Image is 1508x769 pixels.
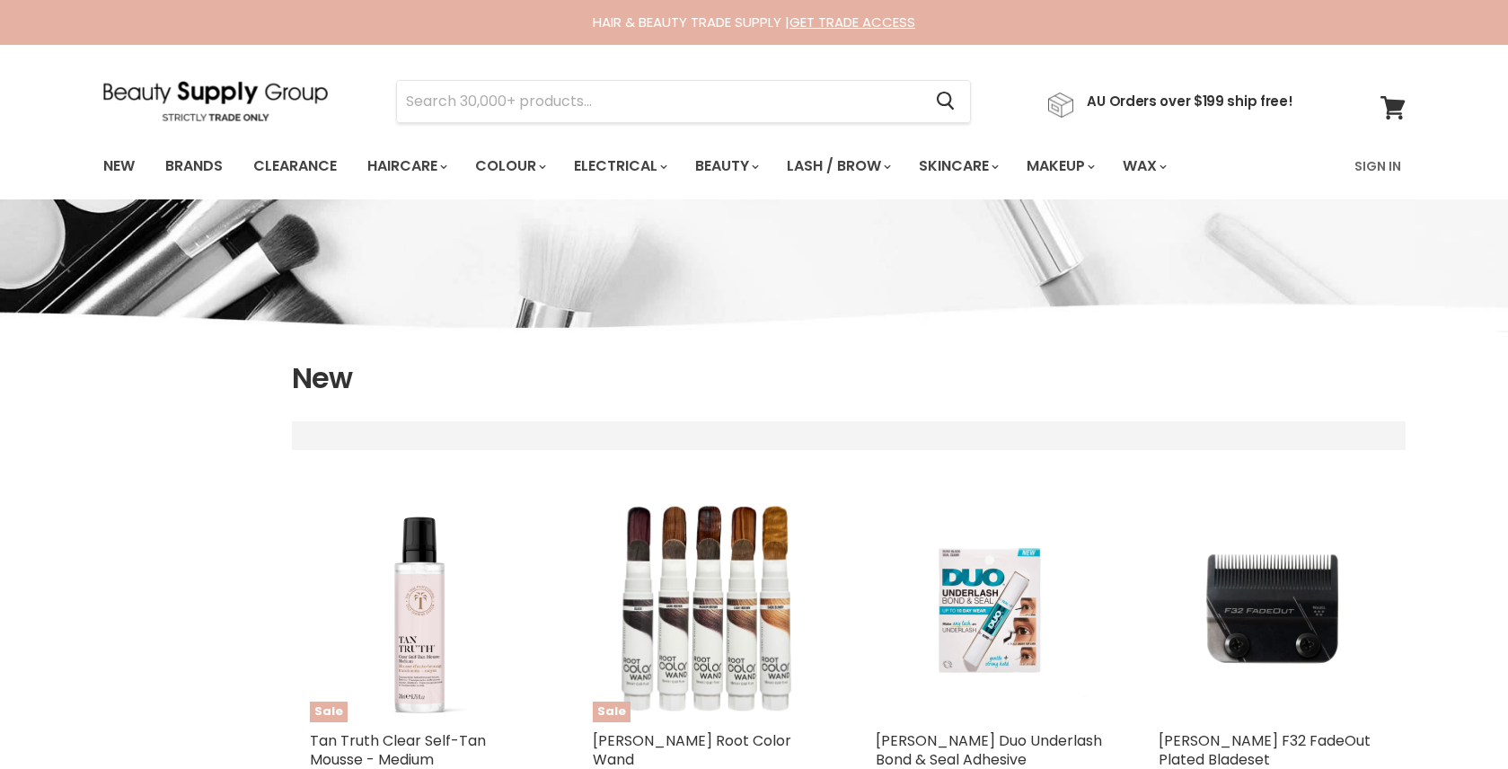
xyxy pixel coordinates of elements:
[593,702,631,722] span: Sale
[1344,147,1412,185] a: Sign In
[682,147,770,185] a: Beauty
[90,147,148,185] a: New
[396,80,971,123] form: Product
[462,147,557,185] a: Colour
[922,81,970,122] button: Search
[81,140,1428,192] nav: Main
[789,13,915,31] a: GET TRADE ACCESS
[773,147,902,185] a: Lash / Brow
[397,81,922,122] input: Search
[81,13,1428,31] div: HAIR & BEAUTY TRADE SUPPLY |
[1109,147,1177,185] a: Wax
[905,147,1010,185] a: Skincare
[1159,493,1388,722] a: Wahl F32 FadeOut Plated Bladeset Wahl F32 FadeOut Plated Bladeset
[310,702,348,722] span: Sale
[593,493,822,722] a: Jerome Russell Root Color Wand Jerome Russell Root Color Wand Sale
[354,147,458,185] a: Haircare
[152,147,236,185] a: Brands
[1013,147,1106,185] a: Makeup
[310,493,539,722] a: Tan Truth Clear Self-Tan Mousse - Medium Sale
[560,147,678,185] a: Electrical
[240,147,350,185] a: Clearance
[90,140,1263,192] ul: Main menu
[292,359,1406,397] h1: New
[876,493,1105,722] a: Ardell Duo Underlash Bond & Seal Adhesive Ardell Duo Underlash Bond & Seal Adhesive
